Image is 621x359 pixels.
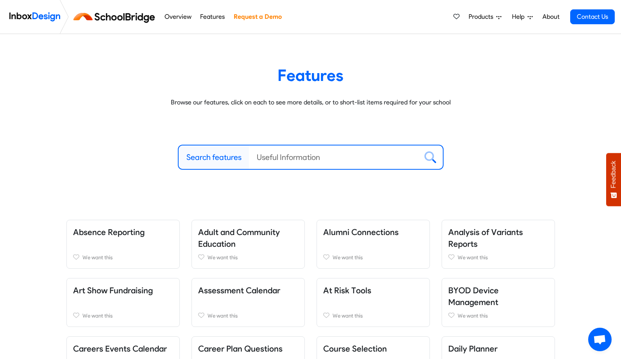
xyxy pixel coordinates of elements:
a: Analysis of Variants Reports [448,227,523,249]
span: We want this [82,254,113,260]
div: Adult and Community Education [186,220,311,269]
a: Assessment Calendar [198,285,280,295]
a: Alumni Connections [323,227,399,237]
div: Analysis of Variants Reports [436,220,561,269]
img: schoolbridge logo [72,7,160,26]
span: Feedback [610,161,617,188]
a: We want this [323,311,423,320]
span: We want this [333,312,363,319]
heading: Features [72,65,549,85]
a: Request a Demo [231,9,284,25]
a: About [540,9,562,25]
a: Features [198,9,227,25]
div: At Risk Tools [311,278,436,327]
a: Contact Us [570,9,615,24]
div: Assessment Calendar [186,278,311,327]
p: Browse our features, click on each to see more details, or to short-list items required for your ... [72,98,549,107]
span: We want this [208,254,238,260]
a: Products [465,9,505,25]
div: Alumni Connections [311,220,436,269]
a: Open chat [588,328,612,351]
a: We want this [198,253,298,262]
a: Careers Events Calendar [73,344,167,354]
a: BYOD Device Management [448,285,499,307]
a: Career Plan Questions [198,344,283,354]
div: Art Show Fundraising [61,278,186,327]
a: We want this [448,253,548,262]
a: Help [509,9,536,25]
label: Search features [186,151,242,163]
a: Adult and Community Education [198,227,280,249]
a: Absence Reporting [73,227,145,237]
a: We want this [73,253,173,262]
span: We want this [458,254,488,260]
div: Absence Reporting [61,220,186,269]
span: We want this [82,312,113,319]
a: Course Selection [323,344,387,354]
a: Daily Planner [448,344,498,354]
span: Help [512,12,528,22]
a: We want this [323,253,423,262]
a: Art Show Fundraising [73,285,153,295]
span: We want this [208,312,238,319]
a: At Risk Tools [323,285,371,295]
a: Overview [162,9,193,25]
span: Products [469,12,496,22]
span: We want this [458,312,488,319]
button: Feedback - Show survey [606,153,621,206]
span: We want this [333,254,363,260]
a: We want this [448,311,548,320]
a: We want this [73,311,173,320]
a: We want this [198,311,298,320]
input: Useful Information [249,145,418,169]
div: BYOD Device Management [436,278,561,327]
